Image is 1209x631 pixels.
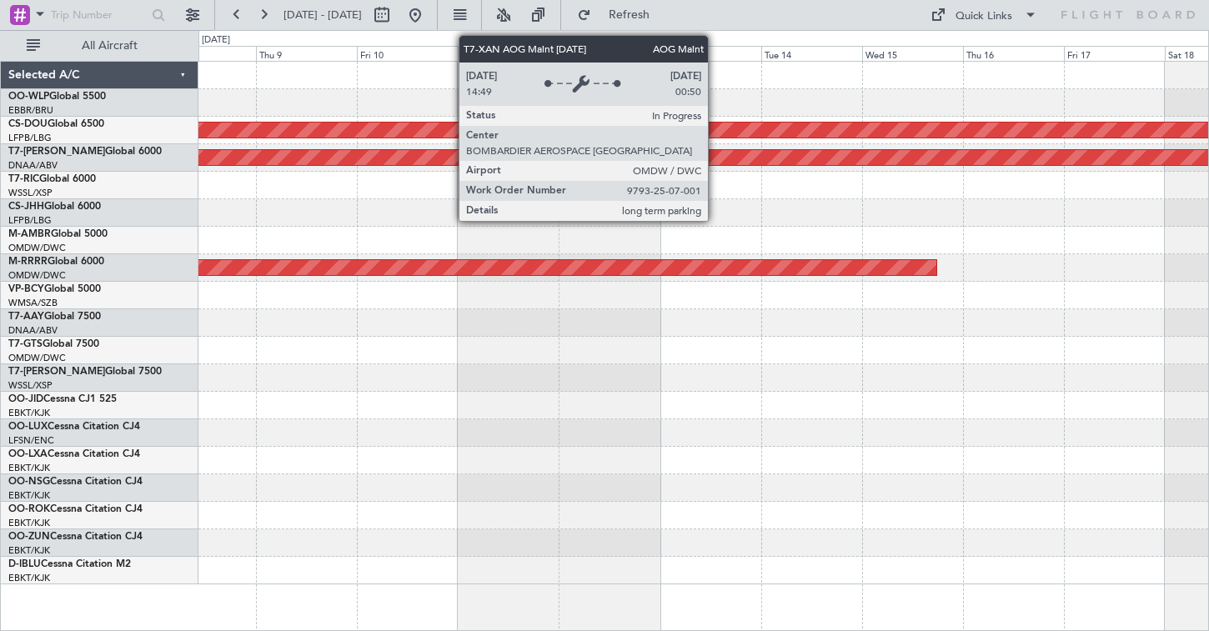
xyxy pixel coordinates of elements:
a: EBBR/BRU [8,104,53,117]
div: Thu 16 [963,46,1064,61]
a: OO-LXACessna Citation CJ4 [8,449,140,459]
button: All Aircraft [18,33,181,59]
span: M-AMBR [8,229,51,239]
a: WSSL/XSP [8,187,53,199]
a: OO-NSGCessna Citation CJ4 [8,477,143,487]
span: T7-[PERSON_NAME] [8,147,105,157]
a: OMDW/DWC [8,269,66,282]
span: D-IBLU [8,559,41,569]
a: DNAA/ABV [8,324,58,337]
a: EBKT/KJK [8,489,50,502]
a: OO-LUXCessna Citation CJ4 [8,422,140,432]
a: T7-[PERSON_NAME]Global 7500 [8,367,162,377]
span: CS-JHH [8,202,44,212]
a: EBKT/KJK [8,544,50,557]
span: OO-NSG [8,477,50,487]
a: WMSA/SZB [8,297,58,309]
div: Tue 14 [761,46,862,61]
a: T7-RICGlobal 6000 [8,174,96,184]
span: M-RRRR [8,257,48,267]
div: [DATE] [202,33,230,48]
a: DNAA/ABV [8,159,58,172]
a: T7-[PERSON_NAME]Global 6000 [8,147,162,157]
a: EBKT/KJK [8,462,50,474]
span: OO-JID [8,394,43,404]
a: LFPB/LBG [8,214,52,227]
a: EBKT/KJK [8,572,50,584]
a: LFSN/ENC [8,434,54,447]
a: OO-ZUNCessna Citation CJ4 [8,532,143,542]
div: Fri 10 [357,46,458,61]
div: Mon 13 [660,46,761,61]
a: EBKT/KJK [8,407,50,419]
a: CS-DOUGlobal 6500 [8,119,104,129]
span: T7-GTS [8,339,43,349]
span: T7-AAY [8,312,44,322]
span: T7-[PERSON_NAME] [8,367,105,377]
span: OO-ROK [8,504,50,514]
span: VP-BCY [8,284,44,294]
div: Sat 11 [458,46,559,61]
div: Wed 8 [155,46,256,61]
div: Wed 15 [862,46,963,61]
a: M-RRRRGlobal 6000 [8,257,104,267]
a: WSSL/XSP [8,379,53,392]
div: Fri 17 [1064,46,1165,61]
span: OO-ZUN [8,532,50,542]
a: T7-GTSGlobal 7500 [8,339,99,349]
a: VP-BCYGlobal 5000 [8,284,101,294]
button: Refresh [569,2,670,28]
span: All Aircraft [43,40,176,52]
span: [DATE] - [DATE] [283,8,362,23]
a: LFPB/LBG [8,132,52,144]
a: CS-JHHGlobal 6000 [8,202,101,212]
a: OMDW/DWC [8,242,66,254]
span: CS-DOU [8,119,48,129]
span: OO-WLP [8,92,49,102]
span: OO-LXA [8,449,48,459]
div: Quick Links [956,8,1012,25]
a: OMDW/DWC [8,352,66,364]
a: T7-AAYGlobal 7500 [8,312,101,322]
span: OO-LUX [8,422,48,432]
button: Quick Links [922,2,1046,28]
input: Trip Number [51,3,147,28]
a: EBKT/KJK [8,517,50,529]
div: Sun 12 [559,46,660,61]
a: OO-ROKCessna Citation CJ4 [8,504,143,514]
span: T7-RIC [8,174,39,184]
div: Thu 9 [256,46,357,61]
span: Refresh [594,9,665,21]
a: OO-WLPGlobal 5500 [8,92,106,102]
a: OO-JIDCessna CJ1 525 [8,394,117,404]
a: M-AMBRGlobal 5000 [8,229,108,239]
a: D-IBLUCessna Citation M2 [8,559,131,569]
